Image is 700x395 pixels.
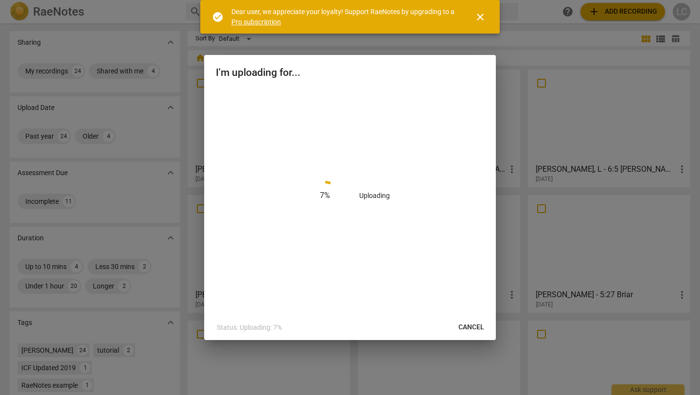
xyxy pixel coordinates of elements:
[458,323,484,332] span: Cancel
[359,191,390,201] p: Uploading
[231,7,457,27] div: Dear user, we appreciate your loyalty! Support RaeNotes by upgrading to a
[231,18,281,26] a: Pro subscription
[469,5,492,29] button: Close
[474,11,486,23] span: close
[212,11,224,23] span: check_circle
[217,323,282,333] p: Status: Uploading: 7%
[451,319,492,336] button: Cancel
[216,67,484,79] h2: I'm uploading for...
